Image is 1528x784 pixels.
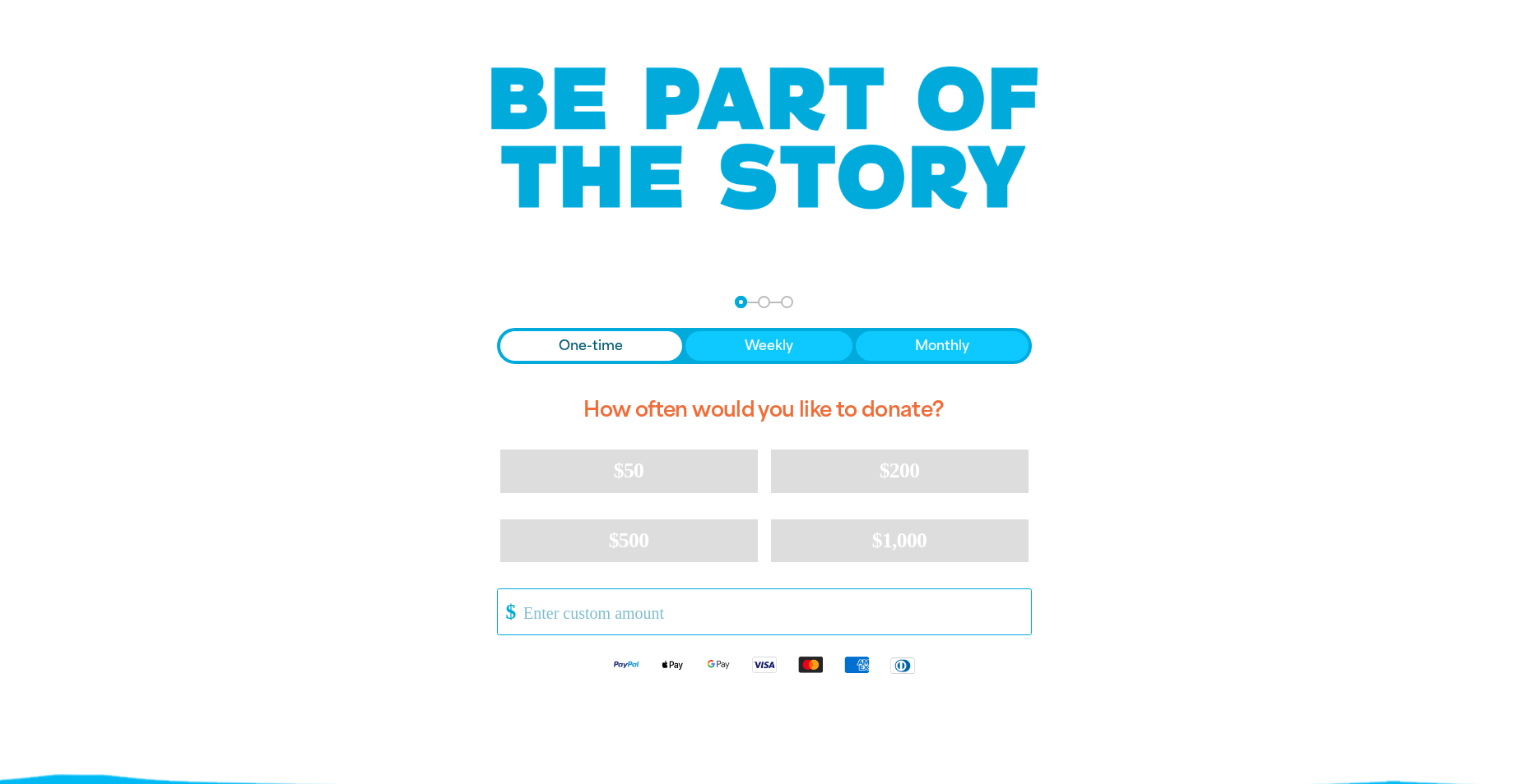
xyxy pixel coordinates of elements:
[771,450,1029,492] button: $200
[834,655,880,674] img: American Express logo
[685,331,852,361] button: Weekly
[649,655,695,674] img: Apple Pay logo
[609,528,649,552] span: $500
[735,296,747,308] button: Navigate to step 1 of 3 to enter your donation amount
[476,34,1052,243] img: Be part of the story
[880,656,926,675] img: Diners Club logo
[512,589,1030,634] input: Enter custom amount
[498,593,516,630] span: $
[500,450,758,492] button: $50
[497,642,1032,687] div: Available payment methods
[856,331,1029,361] button: Monthly
[915,336,969,356] span: Monthly
[559,336,623,356] span: One-time
[781,296,793,308] button: Navigate to step 3 of 3 to enter your payment details
[603,655,649,674] img: Paypal logo
[758,296,770,308] button: Navigate to step 2 of 3 to enter your details
[880,459,920,482] span: $200
[500,519,758,562] button: $500
[741,655,787,674] img: Visa logo
[695,655,741,674] img: Google Pay logo
[771,519,1029,562] button: $1,000
[614,459,643,482] span: $50
[787,655,834,674] img: Mastercard logo
[500,331,683,361] button: One-time
[497,384,1032,436] h2: How often would you like to donate?
[872,528,927,552] span: $1,000
[497,328,1032,364] div: Donation frequency
[745,336,793,356] span: Weekly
